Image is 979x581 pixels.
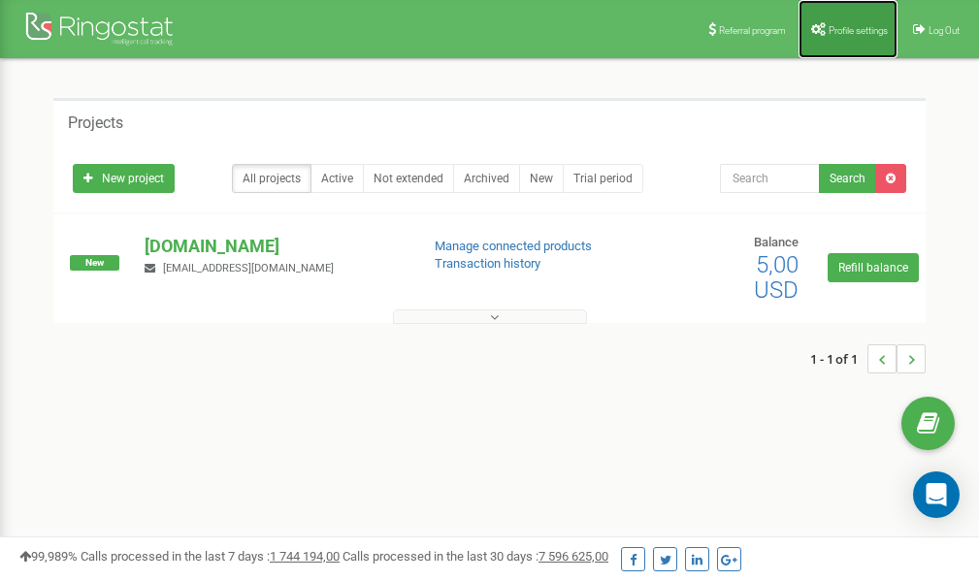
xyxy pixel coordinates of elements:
[19,549,78,564] span: 99,989%
[343,549,608,564] span: Calls processed in the last 30 days :
[538,549,608,564] u: 7 596 625,00
[563,164,643,193] a: Trial period
[363,164,454,193] a: Not extended
[435,239,592,253] a: Manage connected products
[232,164,311,193] a: All projects
[68,114,123,132] h5: Projects
[810,344,867,373] span: 1 - 1 of 1
[754,251,799,304] span: 5,00 USD
[73,164,175,193] a: New project
[754,235,799,249] span: Balance
[829,25,888,36] span: Profile settings
[719,25,786,36] span: Referral program
[929,25,960,36] span: Log Out
[819,164,876,193] button: Search
[828,253,919,282] a: Refill balance
[70,255,119,271] span: New
[913,471,960,518] div: Open Intercom Messenger
[810,325,926,393] nav: ...
[519,164,564,193] a: New
[270,549,340,564] u: 1 744 194,00
[435,256,540,271] a: Transaction history
[145,234,403,259] p: [DOMAIN_NAME]
[163,262,334,274] span: [EMAIL_ADDRESS][DOMAIN_NAME]
[310,164,364,193] a: Active
[81,549,340,564] span: Calls processed in the last 7 days :
[453,164,520,193] a: Archived
[720,164,820,193] input: Search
